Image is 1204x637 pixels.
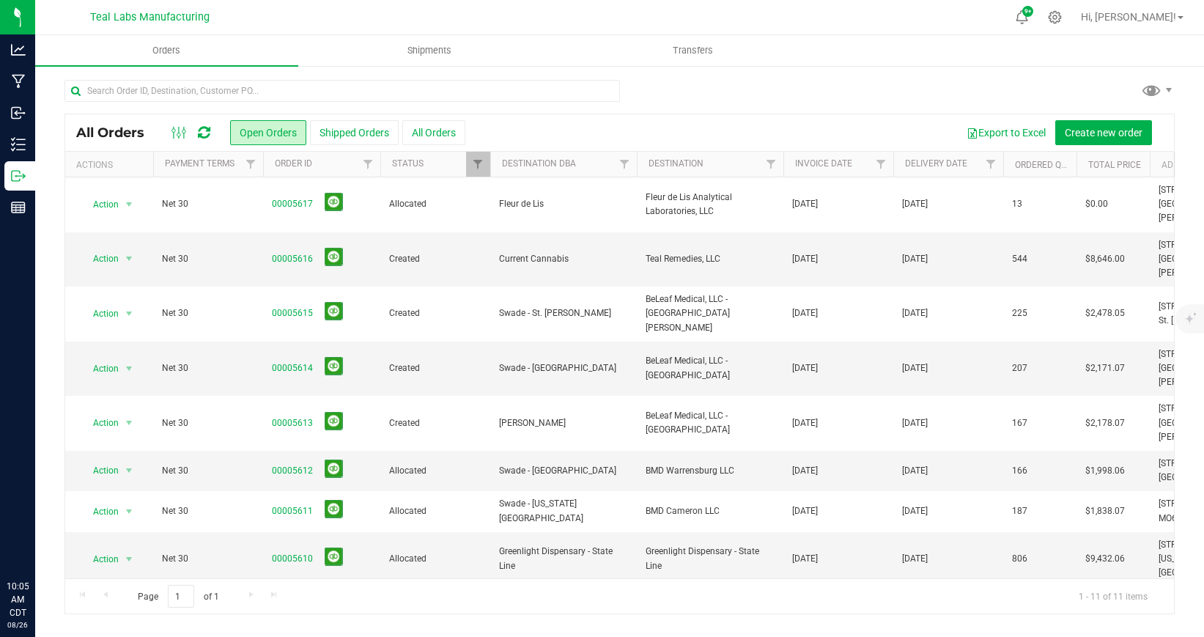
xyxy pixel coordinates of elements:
[272,464,313,478] a: 00005612
[792,252,818,266] span: [DATE]
[902,552,928,566] span: [DATE]
[272,416,313,430] a: 00005613
[402,120,465,145] button: All Orders
[1012,504,1027,518] span: 187
[80,460,119,481] span: Action
[11,43,26,57] inline-svg: Analytics
[499,464,628,478] span: Swade - [GEOGRAPHIC_DATA]
[499,306,628,320] span: Swade - St. [PERSON_NAME]
[1085,504,1125,518] span: $1,838.07
[168,585,194,608] input: 1
[162,306,254,320] span: Net 30
[298,35,561,66] a: Shipments
[80,358,119,379] span: Action
[120,549,139,570] span: select
[646,292,775,335] span: BeLeaf Medical, LLC - [GEOGRAPHIC_DATA][PERSON_NAME]
[499,197,628,211] span: Fleur de Lis
[792,197,818,211] span: [DATE]
[646,354,775,382] span: BeLeaf Medical, LLC - [GEOGRAPHIC_DATA]
[230,120,306,145] button: Open Orders
[1085,306,1125,320] span: $2,478.05
[80,194,119,215] span: Action
[979,152,1003,177] a: Filter
[80,413,119,433] span: Action
[1012,416,1027,430] span: 167
[11,169,26,183] inline-svg: Outbound
[120,194,139,215] span: select
[239,152,263,177] a: Filter
[902,416,928,430] span: [DATE]
[120,501,139,522] span: select
[499,416,628,430] span: [PERSON_NAME]
[792,552,818,566] span: [DATE]
[646,409,775,437] span: BeLeaf Medical, LLC - [GEOGRAPHIC_DATA]
[80,501,119,522] span: Action
[1012,252,1027,266] span: 544
[120,248,139,269] span: select
[11,74,26,89] inline-svg: Manufacturing
[120,303,139,324] span: select
[275,158,312,169] a: Order ID
[1065,127,1142,139] span: Create new order
[133,44,200,57] span: Orders
[389,464,481,478] span: Allocated
[1085,252,1125,266] span: $8,646.00
[120,413,139,433] span: select
[11,106,26,120] inline-svg: Inbound
[389,252,481,266] span: Created
[1067,585,1159,607] span: 1 - 11 of 11 items
[646,464,775,478] span: BMD Warrensburg LLC
[905,158,967,169] a: Delivery Date
[1081,11,1176,23] span: Hi, [PERSON_NAME]!
[466,152,490,177] a: Filter
[272,306,313,320] a: 00005615
[389,361,481,375] span: Created
[902,252,928,266] span: [DATE]
[162,361,254,375] span: Net 30
[653,44,733,57] span: Transfers
[1012,361,1027,375] span: 207
[76,125,159,141] span: All Orders
[35,35,298,66] a: Orders
[902,464,928,478] span: [DATE]
[43,518,61,535] iframe: Resource center unread badge
[561,35,824,66] a: Transfers
[165,158,234,169] a: Payment Terms
[272,552,313,566] a: 00005610
[759,152,783,177] a: Filter
[902,197,928,211] span: [DATE]
[1088,160,1141,170] a: Total Price
[902,361,928,375] span: [DATE]
[613,152,637,177] a: Filter
[7,619,29,630] p: 08/26
[499,252,628,266] span: Current Cannabis
[869,152,893,177] a: Filter
[646,545,775,572] span: Greenlight Dispensary - State Line
[1046,10,1064,24] div: Manage settings
[310,120,399,145] button: Shipped Orders
[499,497,628,525] span: Swade - [US_STATE][GEOGRAPHIC_DATA]
[389,306,481,320] span: Created
[125,585,231,608] span: Page of 1
[646,191,775,218] span: Fleur de Lis Analytical Laboratories, LLC
[392,158,424,169] a: Status
[120,358,139,379] span: select
[792,361,818,375] span: [DATE]
[162,252,254,266] span: Net 30
[272,504,313,518] a: 00005611
[64,80,620,102] input: Search Order ID, Destination, Customer PO...
[902,306,928,320] span: [DATE]
[792,464,818,478] span: [DATE]
[1085,416,1125,430] span: $2,178.07
[1055,120,1152,145] button: Create new order
[1085,197,1108,211] span: $0.00
[1159,513,1172,523] span: MO
[272,197,313,211] a: 00005617
[389,552,481,566] span: Allocated
[1085,464,1125,478] span: $1,998.06
[1085,552,1125,566] span: $9,432.06
[1012,464,1027,478] span: 166
[356,152,380,177] a: Filter
[120,460,139,481] span: select
[162,504,254,518] span: Net 30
